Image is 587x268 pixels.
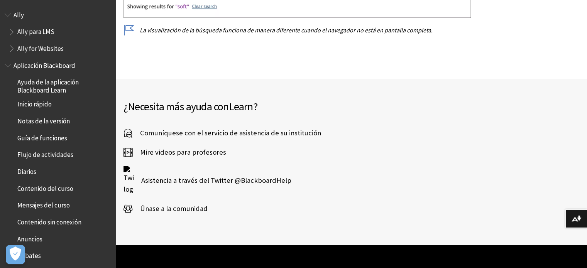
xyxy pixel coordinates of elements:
[123,203,208,214] a: Únase a la comunidad
[229,99,253,113] span: Learn
[14,59,75,69] span: Aplicación Blackboard
[132,203,208,214] span: Únase a la comunidad
[123,26,465,34] p: La visualización de la búsqueda funciona de manera diferente cuando el navegador no está en panta...
[17,42,64,52] span: Ally for Websites
[123,166,291,195] a: Twitter logo Asistencia a través del Twitter @BlackboardHelp
[17,115,70,125] span: Notas de la versión
[17,249,41,260] span: Debates
[17,98,52,108] span: Inicio rápido
[17,233,42,243] span: Anuncios
[6,245,25,264] button: Abrir preferencias
[123,147,226,158] a: Mire videos para profesores
[17,182,73,192] span: Contenido del curso
[123,127,321,139] a: Comuníquese con el servicio de asistencia de su institución
[123,166,134,195] img: Twitter logo
[17,148,73,159] span: Flujo de actividades
[17,131,67,142] span: Guía de funciones
[17,25,54,36] span: Ally para LMS
[17,76,110,94] span: Ayuda de la aplicación Blackboard Learn
[123,98,352,115] h2: ¿Necesita más ayuda con ?
[132,147,226,158] span: Mire videos para profesores
[17,216,81,226] span: Contenido sin conexión
[132,127,321,139] span: Comuníquese con el servicio de asistencia de su institución
[134,175,291,186] span: Asistencia a través del Twitter @BlackboardHelp
[17,199,70,209] span: Mensajes del curso
[14,8,24,19] span: Ally
[5,8,111,55] nav: Book outline for Anthology Ally Help
[17,165,36,175] span: Diarios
